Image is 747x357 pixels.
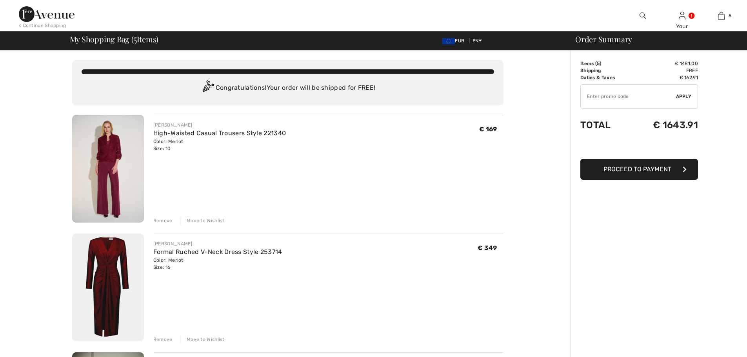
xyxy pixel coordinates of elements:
td: Items ( ) [580,60,631,67]
a: High-Waisted Casual Trousers Style 221340 [153,129,286,137]
div: Color: Merlot Size: 10 [153,138,286,152]
span: € 169 [479,125,497,133]
span: 5 [729,12,731,19]
div: Your [663,22,701,31]
span: 5 [134,33,137,43]
img: High-Waisted Casual Trousers Style 221340 [72,115,144,223]
td: Duties & Taxes [580,74,631,81]
span: Apply [676,93,692,100]
img: Euro [442,38,455,44]
td: € 1643.91 [631,112,698,138]
span: EUR [442,38,467,43]
td: Free [631,67,698,74]
span: 5 [597,61,600,66]
a: 5 [702,11,740,20]
td: Shipping [580,67,631,74]
td: € 162.91 [631,74,698,81]
img: search the website [640,11,646,20]
td: Total [580,112,631,138]
div: Color: Merlot Size: 16 [153,257,282,271]
a: Sign In [679,12,685,19]
div: Order Summary [566,35,742,43]
div: < Continue Shopping [19,22,66,29]
iframe: PayPal [580,138,698,156]
input: Promo code [581,85,676,108]
div: Remove [153,217,173,224]
span: My Shopping Bag ( Items) [70,35,159,43]
td: € 1481.00 [631,60,698,67]
button: Proceed to Payment [580,159,698,180]
span: Proceed to Payment [603,165,671,173]
div: Move to Wishlist [180,336,225,343]
span: EN [473,38,482,43]
div: Congratulations! Your order will be shipped for FREE! [82,80,494,96]
img: Congratulation2.svg [200,80,216,96]
img: 1ère Avenue [19,6,75,22]
span: € 349 [478,244,497,252]
div: Remove [153,336,173,343]
div: Move to Wishlist [180,217,225,224]
a: Formal Ruched V-Neck Dress Style 253714 [153,248,282,256]
img: My Info [679,11,685,20]
div: [PERSON_NAME] [153,121,286,129]
img: My Bag [718,11,725,20]
img: Formal Ruched V-Neck Dress Style 253714 [72,234,144,341]
div: [PERSON_NAME] [153,240,282,247]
